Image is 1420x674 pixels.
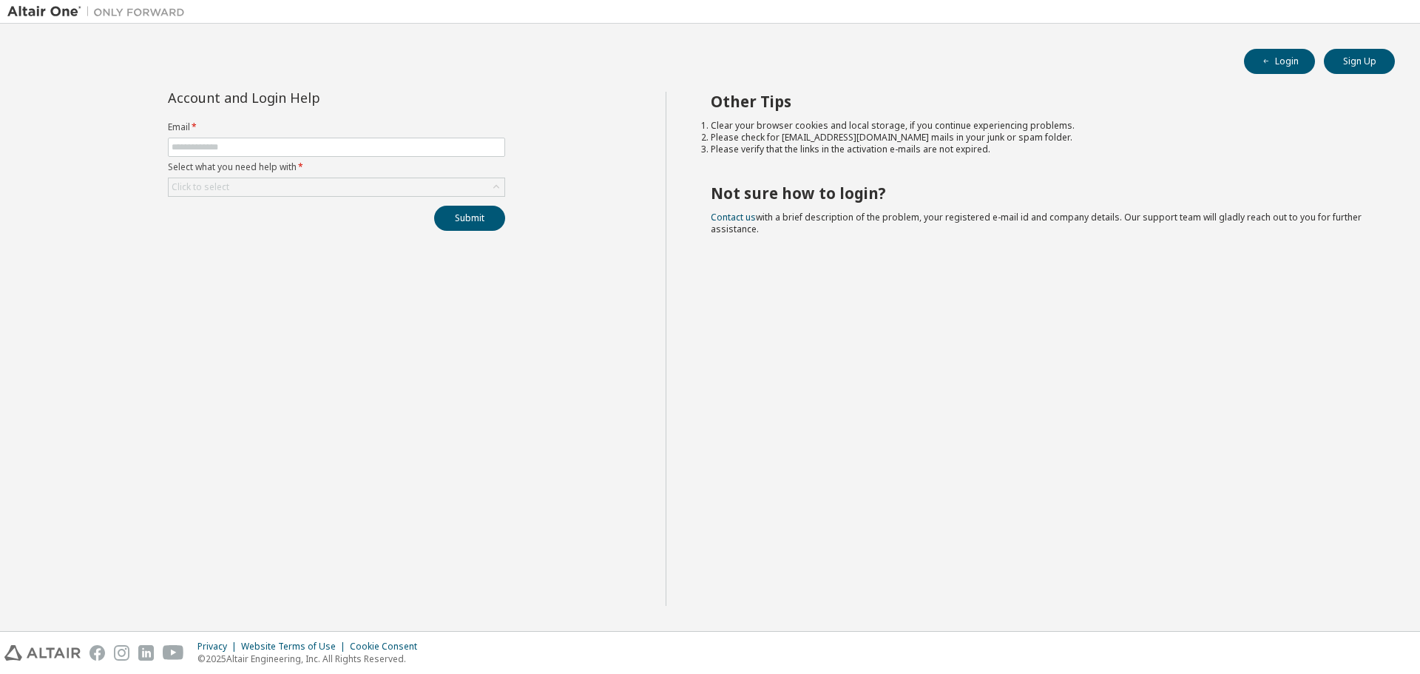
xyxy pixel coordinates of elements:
img: facebook.svg [89,645,105,661]
label: Email [168,121,505,133]
h2: Not sure how to login? [711,183,1369,203]
div: Privacy [197,641,241,653]
button: Submit [434,206,505,231]
div: Click to select [172,181,229,193]
h2: Other Tips [711,92,1369,111]
label: Select what you need help with [168,161,505,173]
div: Cookie Consent [350,641,426,653]
img: linkedin.svg [138,645,154,661]
li: Clear your browser cookies and local storage, if you continue experiencing problems. [711,120,1369,132]
li: Please check for [EMAIL_ADDRESS][DOMAIN_NAME] mails in your junk or spam folder. [711,132,1369,144]
li: Please verify that the links in the activation e-mails are not expired. [711,144,1369,155]
div: Account and Login Help [168,92,438,104]
span: with a brief description of the problem, your registered e-mail id and company details. Our suppo... [711,211,1362,235]
div: Click to select [169,178,504,196]
div: Website Terms of Use [241,641,350,653]
img: altair_logo.svg [4,645,81,661]
a: Contact us [711,211,756,223]
img: instagram.svg [114,645,129,661]
button: Sign Up [1324,49,1395,74]
button: Login [1244,49,1315,74]
p: © 2025 Altair Engineering, Inc. All Rights Reserved. [197,653,426,665]
img: youtube.svg [163,645,184,661]
img: Altair One [7,4,192,19]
